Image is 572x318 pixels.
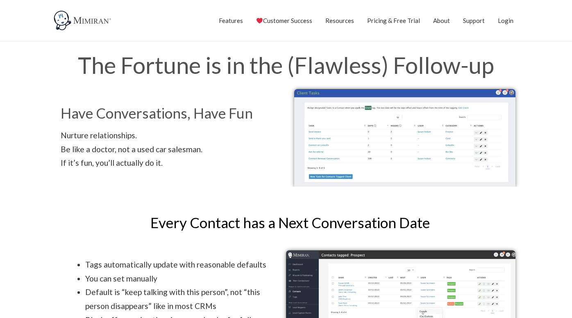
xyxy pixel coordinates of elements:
a: Support [463,10,485,31]
a: Customer Success [256,10,312,31]
li: You can set manually [85,272,282,286]
img: Mimiran CRM Client Tag Tasks [294,89,515,187]
img: Mimiran CRM [52,10,114,31]
li: Default is “keep talking with this person”, not “this person disappears” like in most CRMs [85,285,282,313]
h1: The Fortune is in the (Flawless) Follow-up [52,54,520,77]
a: Pricing & Free Trial [367,10,420,31]
div: Nurture relationships. [61,128,282,142]
li: Tags automatically update with reasonable defaults [85,258,282,272]
a: Login [498,10,513,31]
a: Resources [325,10,354,31]
a: Features [219,10,243,31]
div: If it’s fun, you’ll actually do it. [61,156,282,170]
div: Be like a doctor, not a used car salesman. [61,142,282,156]
h2: Every Contact has a Next Conversation Date [65,215,515,230]
a: About [433,10,450,31]
h2: Have Conversations, Have Fun [61,106,282,120]
img: ❤️ [256,18,263,24]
